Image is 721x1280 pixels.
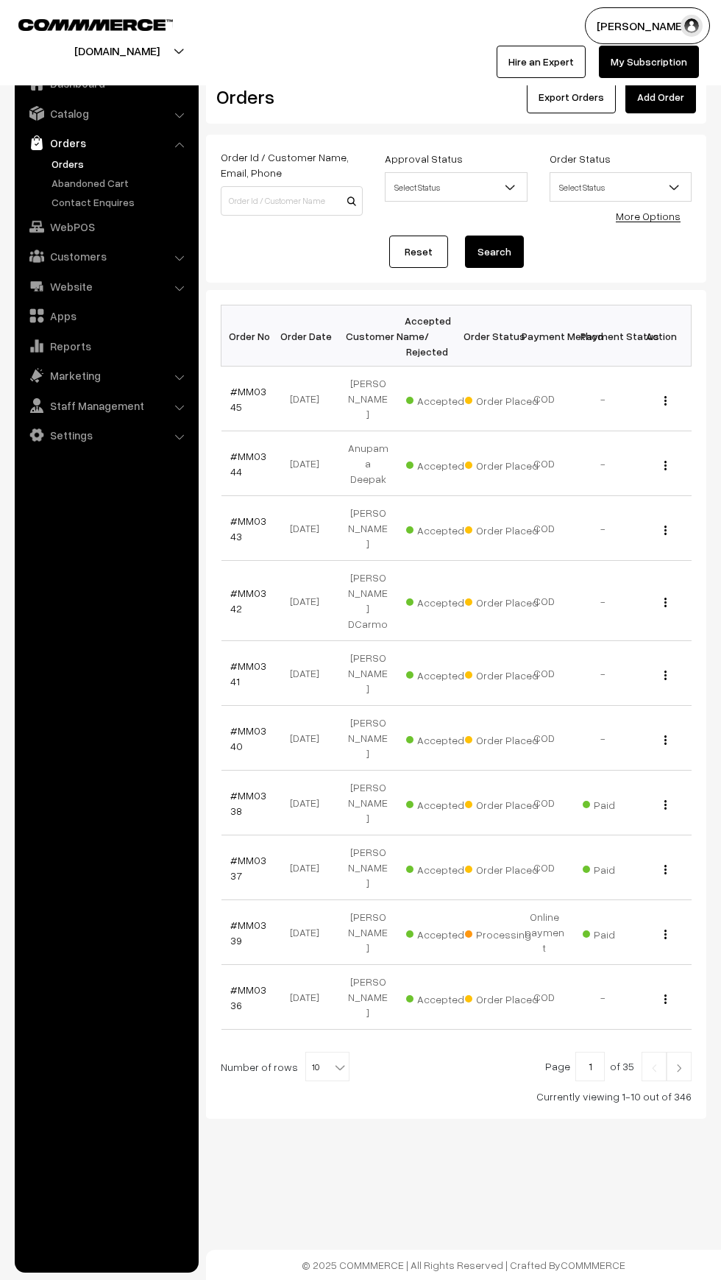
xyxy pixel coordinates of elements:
[465,236,524,268] button: Search
[230,983,266,1011] a: #MM0336
[672,1064,686,1072] img: Right
[230,385,266,413] a: #MM0345
[574,561,633,641] td: -
[406,793,480,813] span: Accepted
[574,305,633,367] th: Payment Status
[306,1053,349,1082] span: 10
[230,724,266,752] a: #MM0340
[389,236,448,268] a: Reset
[280,367,338,431] td: [DATE]
[664,800,667,810] img: Menu
[338,641,397,706] td: [PERSON_NAME]
[18,333,193,359] a: Reports
[338,900,397,965] td: [PERSON_NAME]
[574,641,633,706] td: -
[48,175,193,191] a: Abandoned Cart
[280,561,338,641] td: [DATE]
[681,15,703,37] img: user
[18,15,147,32] a: COMMMERCE
[280,641,338,706] td: [DATE]
[18,273,193,300] a: Website
[18,243,193,269] a: Customers
[221,186,363,216] input: Order Id / Customer Name / Customer Email / Customer Phone
[664,930,667,939] img: Menu
[465,389,539,409] span: Order Placed
[574,367,633,431] td: -
[465,793,539,813] span: Order Placed
[599,46,699,78] a: My Subscription
[338,305,397,367] th: Customer Name
[545,1060,570,1072] span: Page
[664,865,667,874] img: Menu
[561,1259,625,1271] a: COMMMERCE
[515,641,574,706] td: COD
[583,793,656,813] span: Paid
[280,900,338,965] td: [DATE]
[221,149,363,180] label: Order Id / Customer Name, Email, Phone
[406,729,480,748] span: Accepted
[18,392,193,419] a: Staff Management
[664,735,667,745] img: Menu
[18,213,193,240] a: WebPOS
[610,1060,634,1072] span: of 35
[18,100,193,127] a: Catalog
[574,965,633,1030] td: -
[338,771,397,835] td: [PERSON_NAME]
[465,858,539,877] span: Order Placed
[385,172,527,202] span: Select Status
[305,1052,349,1081] span: 10
[48,194,193,210] a: Contact Enquires
[221,305,280,367] th: Order No
[515,706,574,771] td: COD
[465,664,539,683] span: Order Placed
[48,156,193,172] a: Orders
[583,858,656,877] span: Paid
[338,706,397,771] td: [PERSON_NAME]
[515,835,574,900] td: COD
[550,151,611,166] label: Order Status
[456,305,515,367] th: Order Status
[664,461,667,470] img: Menu
[221,1089,692,1104] div: Currently viewing 1-10 out of 346
[406,923,480,942] span: Accepted
[338,431,397,496] td: Anupama Deepak
[406,454,480,473] span: Accepted
[664,396,667,406] img: Menu
[527,81,616,113] button: Export Orders
[230,450,266,478] a: #MM0344
[515,965,574,1030] td: COD
[230,587,266,615] a: #MM0342
[338,835,397,900] td: [PERSON_NAME]
[465,729,539,748] span: Order Placed
[574,496,633,561] td: -
[23,32,211,69] button: [DOMAIN_NAME]
[515,305,574,367] th: Payment Method
[465,519,539,538] span: Order Placed
[280,965,338,1030] td: [DATE]
[550,172,692,202] span: Select Status
[280,431,338,496] td: [DATE]
[664,526,667,535] img: Menu
[515,561,574,641] td: COD
[18,130,193,156] a: Orders
[406,591,480,610] span: Accepted
[585,7,710,44] button: [PERSON_NAME]…
[221,1059,298,1075] span: Number of rows
[497,46,586,78] a: Hire an Expert
[18,303,193,329] a: Apps
[574,431,633,496] td: -
[280,496,338,561] td: [DATE]
[515,431,574,496] td: COD
[280,706,338,771] td: [DATE]
[230,515,266,542] a: #MM0343
[280,305,338,367] th: Order Date
[664,994,667,1004] img: Menu
[216,85,361,108] h2: Orders
[338,561,397,641] td: [PERSON_NAME] DCarmo
[18,19,173,30] img: COMMMERCE
[515,496,574,561] td: COD
[406,389,480,409] span: Accepted
[406,664,480,683] span: Accepted
[515,771,574,835] td: COD
[625,81,696,113] a: Add Order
